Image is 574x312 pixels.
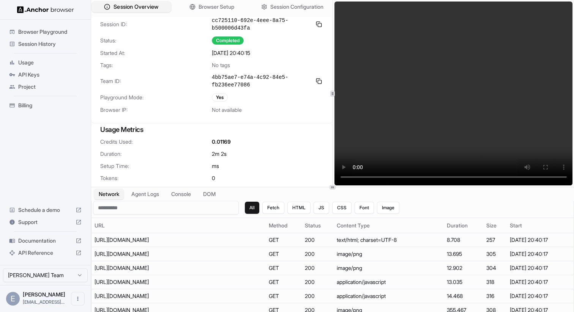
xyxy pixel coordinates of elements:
div: Schedule a demo [6,204,85,216]
td: image/png [334,261,444,275]
td: 13.035 [444,275,483,289]
span: Session Configuration [270,3,323,11]
td: text/html; charset=UTF-8 [334,233,444,247]
span: Session ID: [100,20,212,28]
div: URL [95,222,263,229]
span: Session Overview [114,3,158,11]
h3: Usage Metrics [100,124,323,135]
span: Browser IP: [100,106,212,114]
td: GET [266,247,301,261]
span: Browser Playground [18,28,82,36]
span: Status: [100,37,212,44]
div: Status [305,222,331,229]
span: Schedule a demo [18,206,73,214]
td: image/png [334,247,444,261]
button: All [245,202,259,214]
div: https://yehub.net/js/appx-loader.js [95,292,208,300]
td: 12.902 [444,261,483,275]
div: API Reference [6,247,85,259]
span: Tags: [100,61,212,69]
td: 13.695 [444,247,483,261]
button: Network [94,189,124,199]
td: 316 [483,289,507,303]
button: Open menu [71,292,85,306]
button: HTML [287,202,311,214]
span: Session History [18,40,82,48]
div: Content Type [337,222,441,229]
button: Font [355,202,374,214]
div: https://yehub.net/images/appx_footer_ssl.png [95,264,208,272]
div: Project [6,81,85,93]
td: [DATE] 20:40:17 [507,247,574,261]
span: Eric Lieb [23,291,65,298]
div: Support [6,216,85,228]
div: Browser Playground [6,26,85,38]
td: 8.708 [444,233,483,247]
td: 200 [302,289,334,303]
span: Playground Mode: [100,94,212,101]
span: Not available [212,106,242,114]
td: GET [266,289,301,303]
span: Tokens: [100,174,212,182]
span: Started At: [100,49,212,57]
button: Agent Logs [127,189,164,199]
div: Start [510,222,571,229]
td: [DATE] 20:40:17 [507,233,574,247]
span: Project [18,83,82,91]
div: API Keys [6,69,85,81]
span: zero.brz@gmail.com [23,299,65,305]
div: Duration [447,222,480,229]
div: Session History [6,38,85,50]
div: Billing [6,99,85,111]
span: 4bb75ae7-e74a-4c92-84e5-fb236ee77086 [212,74,311,89]
div: Yes [212,93,228,102]
span: No tags [212,61,230,69]
td: 257 [483,233,507,247]
td: GET [266,233,301,247]
button: DOM [199,189,220,199]
span: API Reference [18,249,73,257]
span: Team ID: [100,77,212,85]
span: Documentation [18,237,73,245]
div: Method [269,222,298,229]
td: 200 [302,275,334,289]
div: Usage [6,56,85,69]
td: 14.468 [444,289,483,303]
span: 2m 2s [212,150,227,158]
td: application/javascript [334,289,444,303]
span: API Keys [18,71,82,78]
td: 318 [483,275,507,289]
span: 0 [212,174,215,182]
span: Browser Setup [199,3,234,11]
div: Size [486,222,504,229]
span: Support [18,218,73,226]
span: Usage [18,59,82,66]
div: https://yehub.net/B42.php [95,236,208,244]
div: E [6,292,20,306]
button: JS [314,202,329,214]
td: 304 [483,261,507,275]
td: application/javascript [334,275,444,289]
img: Anchor Logo [17,6,74,13]
span: [DATE] 20:40:15 [212,49,250,57]
td: GET [266,275,301,289]
td: 200 [302,261,334,275]
span: Setup Time: [100,162,212,170]
span: cc725110-692e-4eee-8a75-b500006d43fa [212,17,311,32]
span: Billing [18,102,82,109]
span: ms [212,162,219,170]
button: Image [377,202,399,214]
div: Documentation [6,235,85,247]
td: [DATE] 20:40:17 [507,275,574,289]
div: https://yehub.net/js/i18n/appx.locale-en.js [95,278,208,286]
span: Duration: [100,150,212,158]
td: 200 [302,247,334,261]
td: [DATE] 20:40:17 [507,289,574,303]
div: https://yehub.net/images/appx_login_ssl.png [95,250,208,258]
button: CSS [332,202,352,214]
td: 305 [483,247,507,261]
div: Completed [212,36,244,45]
button: Fetch [262,202,284,214]
span: 0.01169 [212,138,231,146]
td: 200 [302,233,334,247]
